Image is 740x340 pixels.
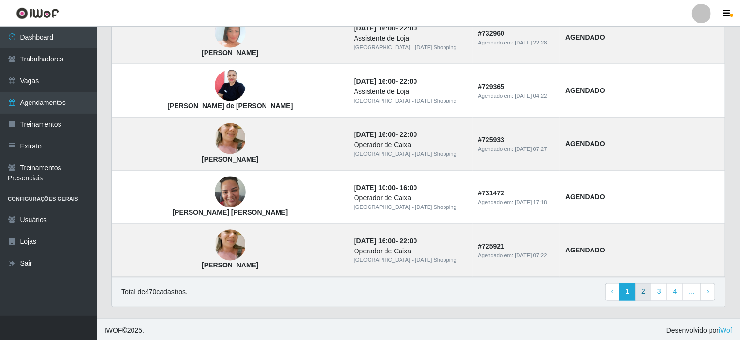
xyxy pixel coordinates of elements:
[354,131,396,138] time: [DATE] 16:00
[478,136,505,144] strong: # 725933
[478,83,505,90] strong: # 729365
[478,242,505,250] strong: # 725921
[478,30,505,37] strong: # 732960
[202,262,258,269] strong: [PERSON_NAME]
[478,189,505,197] strong: # 731472
[478,39,554,47] div: Agendado em:
[354,184,417,192] strong: -
[354,184,396,192] time: [DATE] 10:00
[683,283,701,301] a: ...
[707,288,709,296] span: ›
[565,193,605,201] strong: AGENDADO
[104,326,144,336] span: © 2025 .
[611,288,614,296] span: ‹
[215,10,246,55] img: Janaína Pereira da Silva
[354,131,417,138] strong: -
[700,283,715,301] a: Next
[354,77,396,85] time: [DATE] 16:00
[104,327,122,335] span: IWOF
[515,146,547,152] time: [DATE] 07:27
[215,110,246,168] img: Hosana Ceane da Silva
[515,93,547,99] time: [DATE] 04:22
[173,208,288,216] strong: [PERSON_NAME] [PERSON_NAME]
[478,198,554,207] div: Agendado em:
[354,140,467,150] div: Operador de Caixa
[354,237,417,245] strong: -
[651,283,667,301] a: 3
[478,92,554,100] div: Agendado em:
[354,33,467,44] div: Assistente de Loja
[478,251,554,260] div: Agendado em:
[605,283,620,301] a: Previous
[354,87,467,97] div: Assistente de Loja
[605,283,715,301] nav: pagination
[565,33,605,41] strong: AGENDADO
[635,283,651,301] a: 2
[16,7,59,19] img: CoreUI Logo
[354,237,396,245] time: [DATE] 16:00
[400,77,417,85] time: 22:00
[121,287,188,297] p: Total de 470 cadastros.
[667,283,683,301] a: 4
[400,184,417,192] time: 16:00
[354,246,467,256] div: Operador de Caixa
[354,77,417,85] strong: -
[354,24,417,32] strong: -
[354,256,467,265] div: [GEOGRAPHIC_DATA] - [DATE] Shopping
[400,131,417,138] time: 22:00
[565,140,605,148] strong: AGENDADO
[619,283,636,301] a: 1
[515,199,547,205] time: [DATE] 17:18
[515,252,547,258] time: [DATE] 07:22
[215,65,246,106] img: Maria de Fatima Silva de Medeiros
[354,44,467,52] div: [GEOGRAPHIC_DATA] - [DATE] Shopping
[565,246,605,254] strong: AGENDADO
[354,97,467,105] div: [GEOGRAPHIC_DATA] - [DATE] Shopping
[354,193,467,203] div: Operador de Caixa
[400,24,417,32] time: 22:00
[167,102,293,110] strong: [PERSON_NAME] de [PERSON_NAME]
[719,327,732,335] a: iWof
[354,150,467,158] div: [GEOGRAPHIC_DATA] - [DATE] Shopping
[202,49,258,57] strong: [PERSON_NAME]
[202,155,258,163] strong: [PERSON_NAME]
[478,145,554,153] div: Agendado em:
[400,237,417,245] time: 22:00
[515,40,547,45] time: [DATE] 22:28
[354,24,396,32] time: [DATE] 16:00
[354,203,467,211] div: [GEOGRAPHIC_DATA] - [DATE] Shopping
[215,172,246,213] img: Francisca Sara Oliveira almeida
[565,87,605,94] strong: AGENDADO
[666,326,732,336] span: Desenvolvido por
[215,216,246,274] img: Hosana Ceane da Silva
